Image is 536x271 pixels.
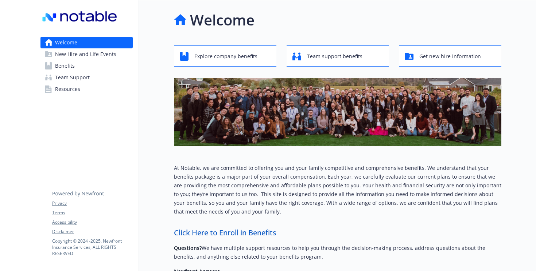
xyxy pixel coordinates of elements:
h1: Welcome [190,9,255,31]
p: At Notable, we are committed to offering you and your family competitive and comprehensive benefi... [174,164,501,216]
a: Resources [40,83,133,95]
span: Get new hire information [419,49,481,63]
a: Team Support [40,72,133,83]
a: Benefits [40,60,133,72]
a: Click Here to Enroll in Benefits [174,228,276,238]
img: overview page banner [174,78,501,146]
span: Resources [55,83,80,95]
a: Welcome [40,37,133,48]
p: Copyright © 2024 - 2025 , Newfront Insurance Services, ALL RIGHTS RESERVED [52,238,132,256]
span: Benefits [55,60,75,72]
span: Explore company benefits [194,49,257,63]
a: New Hire and Life Events [40,48,133,60]
a: Disclaimer [52,228,132,235]
strong: Questions? [174,244,202,251]
button: Explore company benefits [174,45,276,67]
span: Team Support [55,72,90,83]
span: Team support benefits [307,49,362,63]
a: Terms [52,210,132,216]
button: Team support benefits [287,45,389,67]
p: We have multiple support resources to help you through the decision-making process, address quest... [174,244,501,261]
span: New Hire and Life Events [55,48,116,60]
a: Privacy [52,200,132,207]
button: Get new hire information [399,45,501,67]
a: Accessibility [52,219,132,226]
span: Welcome [55,37,77,48]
